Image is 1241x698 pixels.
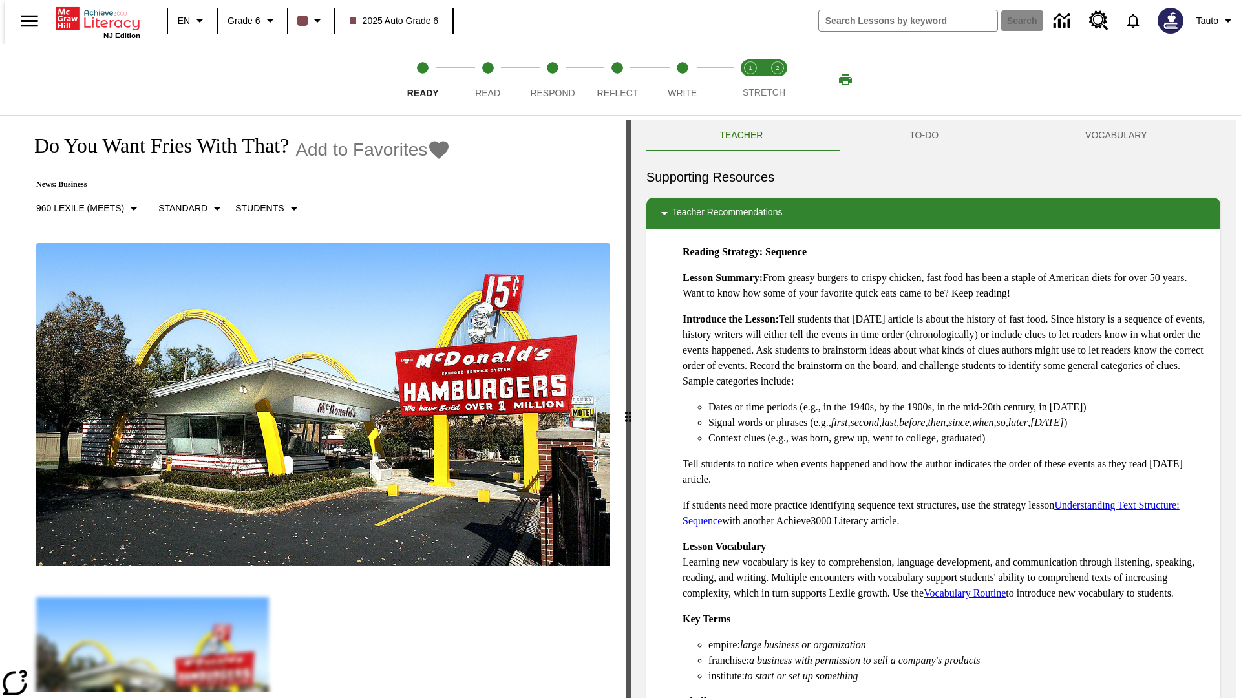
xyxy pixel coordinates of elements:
a: Resource Center, Will open in new tab [1081,3,1116,38]
p: Tell students to notice when events happened and how the author indicates the order of these even... [683,456,1210,487]
div: Press Enter or Spacebar and then press right and left arrow keys to move the slider [626,120,631,698]
button: Stretch Read step 1 of 2 [732,44,769,115]
h1: Do You Want Fries With That? [21,134,289,158]
em: before [899,417,925,428]
em: later [1008,417,1028,428]
span: Ready [407,88,439,98]
em: since [948,417,970,428]
em: when [972,417,994,428]
a: Notifications [1116,4,1150,37]
img: One of the first McDonald's stores, with the iconic red sign and golden arches. [36,243,610,566]
span: Respond [530,88,575,98]
p: 960 Lexile (Meets) [36,202,124,215]
span: NJ Edition [103,32,140,39]
span: Grade 6 [228,14,260,28]
strong: Key Terms [683,613,730,624]
strong: Introduce the Lesson: [683,313,779,324]
button: Teacher [646,120,836,151]
p: If students need more practice identifying sequence text structures, use the strategy lesson with... [683,498,1210,529]
button: Reflect step 4 of 5 [580,44,655,115]
div: Teacher Recommendations [646,198,1220,229]
button: Read step 2 of 5 [450,44,525,115]
button: Select a new avatar [1150,4,1191,37]
a: Understanding Text Structure: Sequence [683,500,1180,526]
li: Signal words or phrases (e.g., , , , , , , , , , ) [708,415,1210,430]
button: Select Student [230,197,306,220]
button: Add to Favorites - Do You Want Fries With That? [295,138,451,161]
li: Context clues (e.g., was born, grew up, went to college, graduated) [708,430,1210,446]
em: last [882,417,896,428]
em: first [831,417,848,428]
div: Home [56,5,140,39]
button: VOCABULARY [1012,120,1220,151]
strong: Reading Strategy: [683,246,763,257]
text: 1 [748,65,752,71]
p: Tell students that [DATE] article is about the history of fast food. Since history is a sequence ... [683,312,1210,389]
button: Grade: Grade 6, Select a grade [222,9,283,32]
strong: Lesson Summary: [683,272,763,283]
button: Select Lexile, 960 Lexile (Meets) [31,197,147,220]
em: second [851,417,879,428]
strong: Sequence [765,246,807,257]
button: Scaffolds, Standard [153,197,230,220]
li: franchise: [708,653,1210,668]
button: Respond step 3 of 5 [515,44,590,115]
span: STRETCH [743,87,785,98]
span: Write [668,88,697,98]
button: Write step 5 of 5 [645,44,720,115]
div: activity [631,120,1236,698]
p: Standard [158,202,207,215]
p: News: Business [21,180,451,189]
li: institute: [708,668,1210,684]
em: a business with permission to sell a company's products [749,655,981,666]
li: Dates or time periods (e.g., in the 1940s, by the 1900s, in the mid-20th century, in [DATE]) [708,399,1210,415]
span: EN [178,14,190,28]
span: Tauto [1196,14,1218,28]
span: Read [475,88,500,98]
strong: Lesson Vocabulary [683,541,766,552]
em: then [928,417,946,428]
em: [DATE] [1030,417,1064,428]
button: Profile/Settings [1191,9,1241,32]
div: reading [5,120,626,692]
span: 2025 Auto Grade 6 [350,14,439,28]
text: 2 [776,65,779,71]
input: search field [819,10,997,31]
em: to start or set up something [745,670,858,681]
a: Data Center [1046,3,1081,39]
span: Reflect [597,88,639,98]
button: Print [825,68,866,91]
button: Class color is dark brown. Change class color [292,9,330,32]
button: Open side menu [10,2,48,40]
p: Students [235,202,284,215]
h6: Supporting Resources [646,167,1220,187]
em: large business or organization [740,639,866,650]
img: Avatar [1158,8,1183,34]
p: Learning new vocabulary is key to comprehension, language development, and communication through ... [683,539,1210,601]
button: Language: EN, Select a language [172,9,213,32]
button: Stretch Respond step 2 of 2 [759,44,796,115]
button: Ready step 1 of 5 [385,44,460,115]
p: Teacher Recommendations [672,206,782,221]
p: From greasy burgers to crispy chicken, fast food has been a staple of American diets for over 50 ... [683,270,1210,301]
em: so [997,417,1006,428]
button: TO-DO [836,120,1012,151]
div: Instructional Panel Tabs [646,120,1220,151]
li: empire: [708,637,1210,653]
a: Vocabulary Routine [924,587,1006,598]
span: Add to Favorites [295,140,427,160]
